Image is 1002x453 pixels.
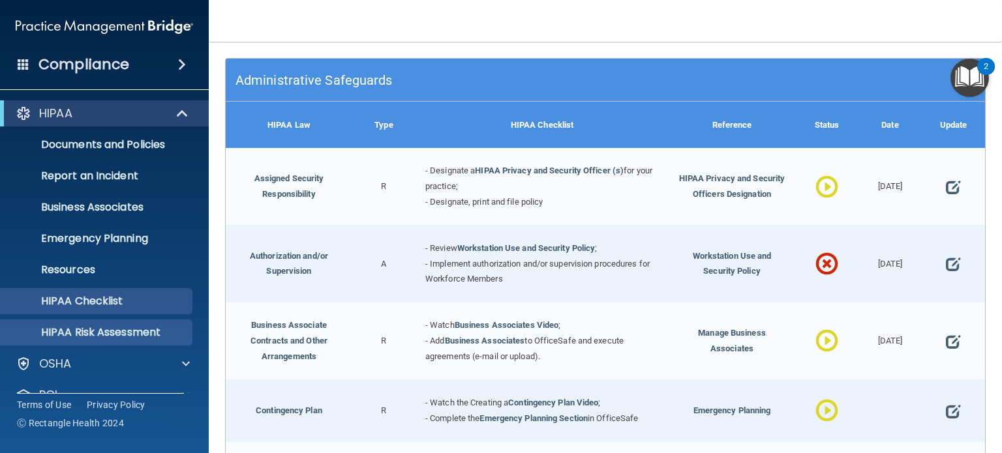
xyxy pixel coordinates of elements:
p: Documents and Policies [8,138,187,151]
a: Privacy Policy [87,398,145,411]
div: Date [858,102,922,148]
a: HIPAA [16,106,189,121]
a: Business Associates Video [455,320,559,330]
a: Workstation Use and Security Policy [457,243,596,253]
a: Authorization and/or Supervision [250,251,328,276]
a: OSHA [16,356,190,372]
span: - Implement authorization and/or supervision procedures for Workforce Members [425,259,650,284]
span: HIPAA Privacy and Security Officers Designation [679,173,785,199]
div: [DATE] [858,148,922,225]
a: Assigned Security Responsibility [254,173,324,199]
p: Report an Incident [8,169,187,183]
a: Business Associates [445,336,525,345]
span: ; [595,243,597,253]
div: HIPAA Checklist [416,102,669,148]
p: HIPAA Checklist [8,295,187,308]
img: PMB logo [16,14,193,40]
div: [DATE] [858,302,922,379]
span: - Add [425,336,445,345]
h4: Compliance [38,55,129,74]
span: - Review [425,243,457,253]
div: Update [922,102,985,148]
span: Emergency Planning [693,405,771,415]
span: Ⓒ Rectangle Health 2024 [17,416,124,430]
div: Status [795,102,858,148]
div: Type [352,102,416,148]
p: OSHA [39,356,72,372]
span: - Designate, print and file policy [425,197,543,207]
div: R [352,148,416,225]
a: Contingency Plan [256,405,322,415]
p: Business Associates [8,201,187,214]
div: 2 [984,66,988,83]
p: Emergency Planning [8,232,187,245]
p: HIPAA Risk Assessment [8,326,187,339]
div: HIPAA Law [226,102,352,148]
div: R [352,379,416,441]
span: for your practice; [425,166,652,191]
span: - Designate a [425,166,475,175]
p: PCI [39,387,57,403]
a: Contingency Plan Video [508,398,598,407]
div: [DATE] [858,225,922,302]
div: A [352,225,416,302]
a: HIPAA Privacy and Security Officer (s) [475,166,624,175]
a: Terms of Use [17,398,71,411]
span: - Watch the Creating a [425,398,508,407]
span: Workstation Use and Security Policy [693,251,772,276]
span: to OfficeSafe and execute agreements (e-mail or upload). [425,336,624,361]
button: Open Resource Center, 2 new notifications [950,59,989,97]
span: ; [598,398,600,407]
a: PCI [16,387,190,403]
span: in OfficeSafe [588,413,638,423]
p: HIPAA [39,106,72,121]
h5: Administrative Safeguards [235,73,785,87]
a: Business Associate Contracts and Other Arrangements [250,320,327,361]
span: ; [558,320,560,330]
span: Manage Business Associates [698,328,766,353]
span: - Watch [425,320,455,330]
div: Reference [669,102,795,148]
span: - Complete the [425,413,479,423]
p: Resources [8,263,187,276]
div: R [352,302,416,379]
a: Emergency Planning Section [479,413,588,423]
